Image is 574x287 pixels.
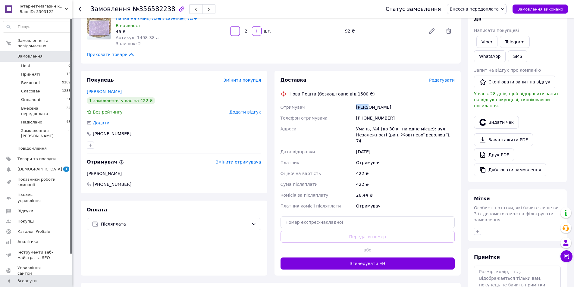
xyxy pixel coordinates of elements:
[474,196,490,201] span: Мітки
[288,91,376,97] div: Нова Пошта (безкоштовно від 1500 ₴)
[476,36,497,48] a: Viber
[429,78,455,83] span: Редагувати
[355,168,456,179] div: 422 ₴
[21,89,42,94] span: Скасовані
[474,254,500,260] span: Примітки
[355,123,456,146] div: Умань, №4 (до 30 кг на одне місце): вул. Незалежності (ран. Жовтневої революції), 74
[87,170,261,176] div: [PERSON_NAME]
[17,265,56,276] span: Управління сайтом
[90,5,131,13] span: Замовлення
[281,193,328,198] span: Комісія за післяплату
[21,120,42,125] span: Надіслано
[87,77,114,83] span: Покупець
[281,77,307,83] span: Доставка
[87,16,111,39] img: Папка на змійці Axent Lavender, А5+
[21,63,30,69] span: Нові
[17,239,38,245] span: Аналітика
[116,41,141,46] span: Залишок: 2
[355,190,456,201] div: 28.44 ₴
[281,149,315,154] span: Дата відправки
[355,102,456,113] div: [PERSON_NAME]
[20,4,65,9] span: Інтернет-магазин канцелярії та аксесуарів Lufko
[474,116,519,129] button: Видати чек
[92,131,132,137] div: [PHONE_NUMBER]
[133,5,175,13] span: №356582238
[474,50,506,62] a: WhatsApp
[262,28,272,34] div: шт.
[359,247,376,253] span: або
[224,78,261,83] span: Змінити покупця
[62,80,71,86] span: 9289
[21,106,66,117] span: Внесена передоплата
[474,76,555,88] button: Скопіювати запит на відгук
[101,221,249,227] span: Післяплата
[21,80,40,86] span: Виконані
[216,160,261,164] span: Змінити отримувача
[116,29,225,35] div: 46 ₴
[92,181,132,187] span: [PHONE_NUMBER]
[517,7,563,11] span: Замовлення виконано
[281,204,341,208] span: Платник комісії післяплати
[62,89,71,94] span: 1285
[355,157,456,168] div: Отримувач
[17,38,72,49] span: Замовлення та повідомлення
[513,5,568,14] button: Замовлення виконано
[20,9,72,14] div: Ваш ID: 3303122
[93,120,109,125] span: Додати
[17,208,33,214] span: Відгуки
[87,51,135,58] span: Приховати товари
[474,148,514,161] a: Друк PDF
[474,133,533,146] a: Завантажити PDF
[17,229,50,234] span: Каталог ProSale
[17,156,56,162] span: Товари та послуги
[17,54,42,59] span: Замовлення
[116,23,142,28] span: В наявності
[560,250,572,262] button: Чат з покупцем
[281,182,318,187] span: Сума післяплати
[87,159,124,165] span: Отримувач
[21,128,68,139] span: Замовлення з [PERSON_NAME]
[474,164,546,176] button: Дублювати замовлення
[343,27,423,35] div: 92 ₴
[450,7,499,11] span: Внесена передоплата
[3,21,71,32] input: Пошук
[21,97,40,102] span: Оплачені
[281,105,305,110] span: Отримувач
[17,192,56,203] span: Панель управління
[66,120,71,125] span: 43
[426,25,438,37] a: Редагувати
[17,219,34,224] span: Покупці
[78,6,83,12] div: Повернутися назад
[508,50,527,62] button: SMS
[87,97,155,104] div: 1 замовлення у вас на 422 ₴
[17,146,47,151] span: Повідомлення
[66,106,71,117] span: 24
[21,72,40,77] span: Прийняті
[17,167,62,172] span: [DEMOGRAPHIC_DATA]
[66,72,71,77] span: 12
[281,116,328,120] span: Телефон отримувача
[116,16,197,21] a: Папка на змійці Axent Lavender, А5+
[474,16,481,22] span: Дії
[281,126,296,131] span: Адреса
[355,146,456,157] div: [DATE]
[229,110,261,114] span: Додати відгук
[87,207,107,213] span: Оплата
[500,36,529,48] a: Telegram
[281,160,300,165] span: Платник
[443,25,455,37] span: Видалити
[17,250,56,260] span: Інструменти веб-майстра та SEO
[63,167,69,172] span: 1
[116,35,159,40] span: Артикул: 1498-38-a
[68,128,71,139] span: 0
[17,177,56,188] span: Показники роботи компанії
[281,171,321,176] span: Оціночна вартість
[281,257,455,270] button: Згенерувати ЕН
[87,89,122,94] a: [PERSON_NAME]
[355,113,456,123] div: [PHONE_NUMBER]
[93,110,123,114] span: Без рейтингу
[66,97,71,102] span: 31
[474,91,559,108] span: У вас є 28 днів, щоб відправити запит на відгук покупцеві, скопіювавши посилання.
[474,205,560,222] span: Особисті нотатки, які бачите лише ви. З їх допомогою можна фільтрувати замовлення
[474,68,541,73] span: Запит на відгук про компанію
